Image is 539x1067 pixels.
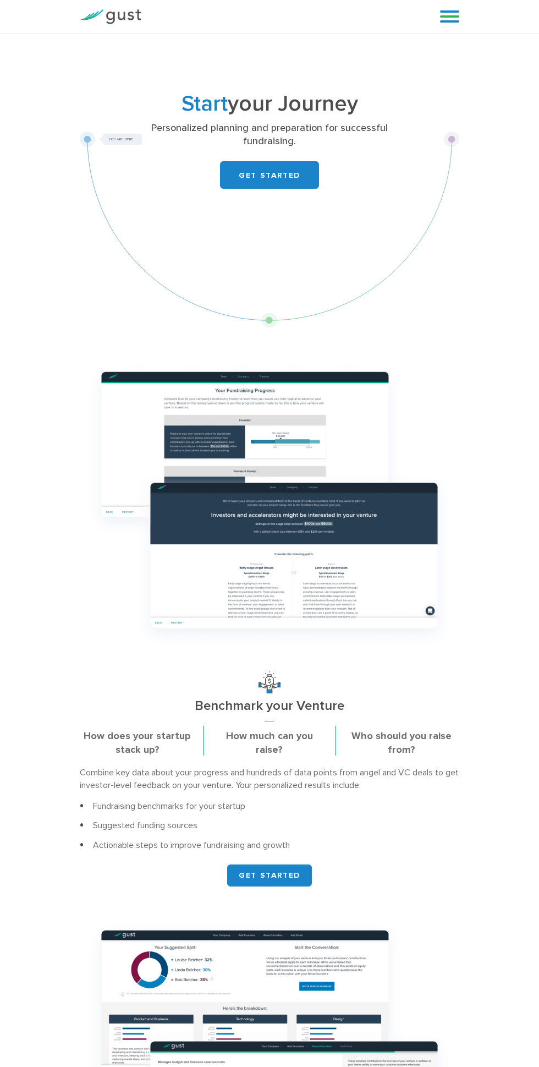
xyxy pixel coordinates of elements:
a: GET STARTED [227,864,312,887]
li: Fundraising benchmarks for your startup [80,800,459,812]
span: Start [182,91,228,117]
img: Gust Logo [80,9,141,24]
p: How does your startup stack up? [80,729,195,758]
li: Actionable steps to improve fundraising and growth [80,839,459,851]
h1: your Journey [137,94,403,114]
img: Benchmark Your Venture [258,671,280,693]
p: Personalized planning and preparation for successful fundraising. [137,122,403,148]
p: Combine key data about your progress and hundreds of data points from angel and VC deals to get i... [80,766,459,791]
img: Group 1166 [80,355,459,655]
h3: Benchmark your Venture [80,699,459,721]
li: Suggested funding sources [80,819,459,831]
p: How much can you raise? [212,729,327,758]
a: GET STARTED [220,161,319,189]
p: Who should you raise from? [344,729,459,758]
